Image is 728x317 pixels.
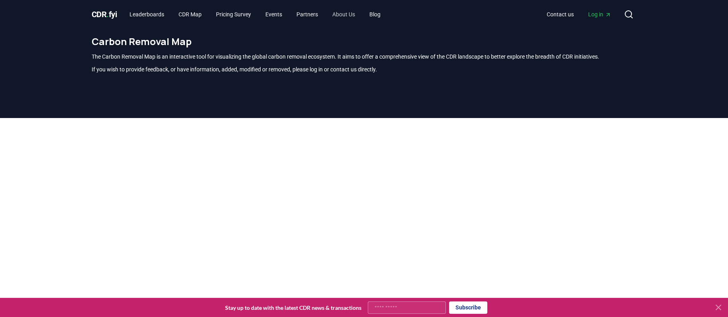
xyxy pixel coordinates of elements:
span: CDR fyi [92,10,117,19]
a: About Us [326,7,361,22]
a: Blog [363,7,387,22]
p: The Carbon Removal Map is an interactive tool for visualizing the global carbon removal ecosystem... [92,53,637,61]
p: If you wish to provide feedback, or have information, added, modified or removed, please log in o... [92,65,637,73]
a: Events [259,7,288,22]
span: . [106,10,109,19]
nav: Main [540,7,618,22]
span: Log in [588,10,611,18]
a: Pricing Survey [210,7,257,22]
h1: Carbon Removal Map [92,35,637,48]
a: CDR.fyi [92,9,117,20]
a: Partners [290,7,324,22]
a: Contact us [540,7,580,22]
a: Leaderboards [123,7,171,22]
a: Log in [582,7,618,22]
a: CDR Map [172,7,208,22]
nav: Main [123,7,387,22]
